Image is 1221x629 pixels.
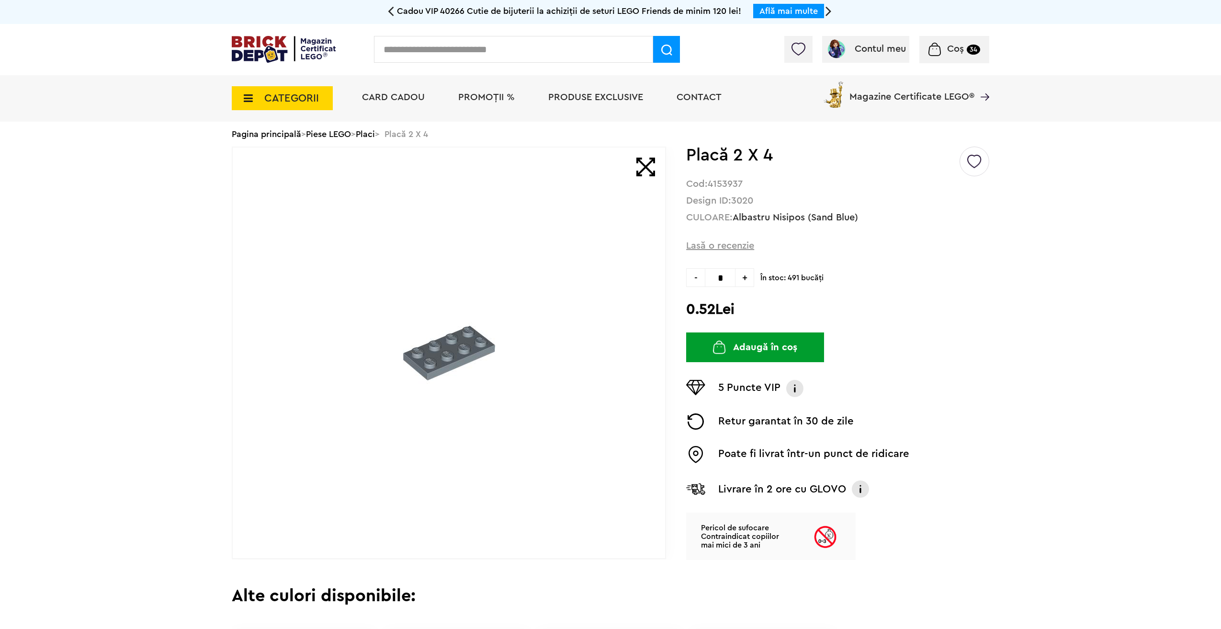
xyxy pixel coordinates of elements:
a: Contul meu [826,44,906,54]
a: Contact [677,92,722,102]
h2: 0.52Lei [686,301,989,318]
div: CULOARE: [686,213,989,222]
p: Pericol de sufocare Contraindicat copiilor mai mici de 3 ani [686,513,813,561]
a: Albastru Nisipos (Sand Blue) [733,213,858,222]
img: Info livrare cu GLOVO [851,480,870,499]
img: Puncte VIP [686,380,705,395]
a: Produse exclusive [548,92,643,102]
a: Magazine Certificate LEGO® [974,80,989,89]
p: 5 Puncte VIP [718,380,780,397]
img: Livrare Glovo [686,483,705,495]
a: Card Cadou [362,92,425,102]
img: Info VIP [785,380,804,397]
img: Returnare [686,413,705,430]
small: 34 [967,45,980,55]
a: PROMOȚII % [458,92,515,102]
span: Lasă o recenzie [686,239,754,252]
span: Coș [947,44,964,54]
p: Retur garantat în 30 de zile [718,413,854,430]
img: Age limit [813,513,838,561]
h1: Alte culori disponibile: [232,587,989,606]
strong: 3020 [731,196,753,206]
span: - [686,268,705,287]
span: Magazine Certificate LEGO® [849,80,974,102]
span: Cadou VIP 40266 Cutie de bijuterii la achiziții de seturi LEGO Friends de minim 120 lei! [397,7,741,15]
a: Află mai multe [759,7,818,15]
span: În stoc: 491 bucăţi [760,268,989,283]
button: Adaugă în coș [686,332,824,362]
strong: 4153937 [708,179,743,189]
h1: Placă 2 X 4 [686,147,958,164]
a: Placi [356,130,375,138]
span: CATEGORII [264,93,319,103]
p: Poate fi livrat într-un punct de ridicare [718,446,909,463]
span: + [735,268,754,287]
a: Piese LEGO [306,130,351,138]
div: Design ID: [686,196,989,206]
div: Cod: [686,180,989,189]
img: Placă 2 X 4 [403,307,495,399]
a: Pagina principală [232,130,301,138]
img: Easybox [686,446,705,463]
span: Contul meu [855,44,906,54]
div: > > > Placă 2 X 4 [232,122,989,147]
p: Livrare în 2 ore cu GLOVO [718,481,846,497]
